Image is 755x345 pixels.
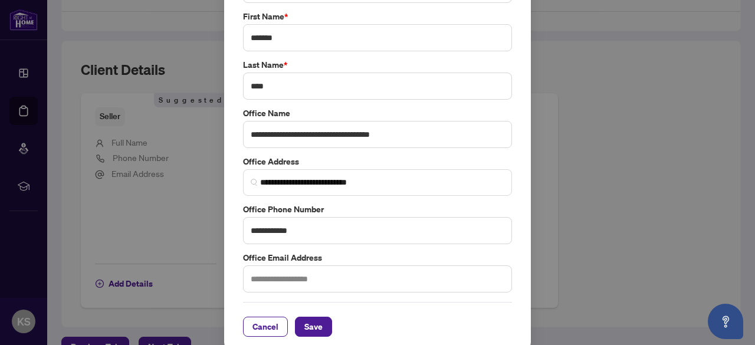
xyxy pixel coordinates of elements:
[243,203,512,216] label: Office Phone Number
[304,317,323,336] span: Save
[243,155,512,168] label: Office Address
[243,107,512,120] label: Office Name
[243,58,512,71] label: Last Name
[708,304,743,339] button: Open asap
[252,317,278,336] span: Cancel
[243,251,512,264] label: Office Email Address
[243,10,512,23] label: First Name
[251,179,258,186] img: search_icon
[243,317,288,337] button: Cancel
[295,317,332,337] button: Save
